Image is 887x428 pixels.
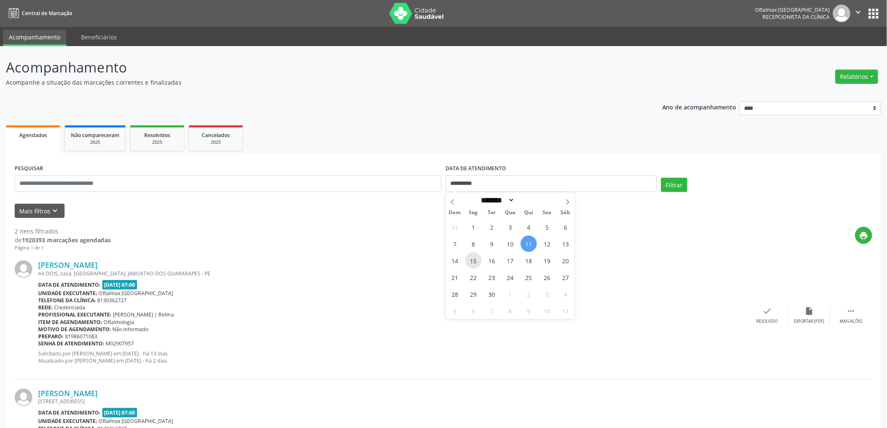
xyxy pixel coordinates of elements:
[136,139,178,145] div: 2025
[102,280,137,290] span: [DATE] 07:00
[558,269,574,285] span: Setembro 27, 2025
[855,227,872,244] button: print
[15,162,43,175] label: PESQUISAR
[465,219,482,235] span: Setembro 1, 2025
[478,196,515,205] select: Month
[556,210,575,215] span: Sáb
[447,236,463,252] span: Setembro 7, 2025
[38,326,111,333] b: Motivo de agendamento:
[15,389,32,406] img: img
[15,260,32,278] img: img
[539,219,555,235] span: Setembro 5, 2025
[763,13,830,21] span: Recepcionista da clínica
[521,303,537,319] span: Outubro 9, 2025
[502,303,519,319] span: Outubro 8, 2025
[794,319,825,324] div: Exportar (PDF)
[833,5,851,22] img: img
[521,219,537,235] span: Setembro 4, 2025
[99,290,174,297] span: Oftalmax [GEOGRAPHIC_DATA]
[859,231,869,240] i: print
[465,286,482,302] span: Setembro 29, 2025
[465,269,482,285] span: Setembro 22, 2025
[71,132,119,139] span: Não compareceram
[38,270,747,277] div: AV DOIS, casa, [GEOGRAPHIC_DATA], JABOATAO DOS GUARARAPES - PE
[195,139,237,145] div: 2025
[51,206,60,215] i: keyboard_arrow_down
[501,210,519,215] span: Qua
[102,408,137,418] span: [DATE] 07:00
[22,10,72,17] span: Central de Marcação
[484,236,500,252] span: Setembro 9, 2025
[3,30,66,46] a: Acompanhamento
[465,236,482,252] span: Setembro 8, 2025
[38,389,98,398] a: [PERSON_NAME]
[38,311,112,318] b: Profissional executante:
[866,6,881,21] button: apps
[38,281,101,288] b: Data de atendimento:
[6,57,619,78] p: Acompanhamento
[54,304,86,311] span: Credenciada
[484,303,500,319] span: Outubro 7, 2025
[106,340,134,347] span: M02907957
[15,244,111,252] div: Página 1 de 1
[521,236,537,252] span: Setembro 11, 2025
[519,210,538,215] span: Qui
[65,333,98,340] span: 81986071083
[558,303,574,319] span: Outubro 11, 2025
[465,303,482,319] span: Outubro 6, 2025
[38,260,98,270] a: [PERSON_NAME]
[71,139,119,145] div: 2025
[558,286,574,302] span: Outubro 4, 2025
[113,311,174,318] span: [PERSON_NAME] | Retina
[502,236,519,252] span: Setembro 10, 2025
[661,178,687,192] button: Filtrar
[38,340,104,347] b: Senha de atendimento:
[98,297,127,304] span: 8130362727
[447,269,463,285] span: Setembro 21, 2025
[38,333,64,340] b: Preparo:
[502,219,519,235] span: Setembro 3, 2025
[447,219,463,235] span: Agosto 31, 2025
[847,306,856,316] i: 
[464,210,482,215] span: Seg
[99,418,174,425] span: Oftalmax [GEOGRAPHIC_DATA]
[38,304,53,311] b: Rede:
[38,409,101,416] b: Data de atendimento:
[447,286,463,302] span: Setembro 28, 2025
[38,398,747,405] div: [STREET_ADDRESS]
[202,132,230,139] span: Cancelados
[851,5,866,22] button: 
[484,286,500,302] span: Setembro 30, 2025
[521,269,537,285] span: Setembro 25, 2025
[484,269,500,285] span: Setembro 23, 2025
[539,269,555,285] span: Setembro 26, 2025
[19,132,47,139] span: Agendados
[38,418,97,425] b: Unidade executante:
[446,162,506,175] label: DATA DE ATENDIMENTO
[15,227,111,236] div: 2 itens filtrados
[538,210,556,215] span: Sex
[835,70,878,84] button: Relatórios
[502,286,519,302] span: Outubro 1, 2025
[484,252,500,269] span: Setembro 16, 2025
[144,132,170,139] span: Resolvidos
[558,252,574,269] span: Setembro 20, 2025
[447,303,463,319] span: Outubro 5, 2025
[502,252,519,269] span: Setembro 17, 2025
[515,196,542,205] input: Year
[521,252,537,269] span: Setembro 18, 2025
[465,252,482,269] span: Setembro 15, 2025
[38,350,747,364] p: Solicitado por [PERSON_NAME] em [DATE] - há 13 dias Atualizado por [PERSON_NAME] em [DATE] - há 2...
[755,6,830,13] div: Oftalmax [GEOGRAPHIC_DATA]
[38,290,97,297] b: Unidade executante:
[38,319,102,326] b: Item de agendamento:
[484,219,500,235] span: Setembro 2, 2025
[482,210,501,215] span: Ter
[539,303,555,319] span: Outubro 10, 2025
[805,306,814,316] i: insert_drive_file
[854,8,863,17] i: 
[662,101,737,112] p: Ano de acompanhamento
[521,286,537,302] span: Outubro 2, 2025
[104,319,135,326] span: Oftalmologia
[539,252,555,269] span: Setembro 19, 2025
